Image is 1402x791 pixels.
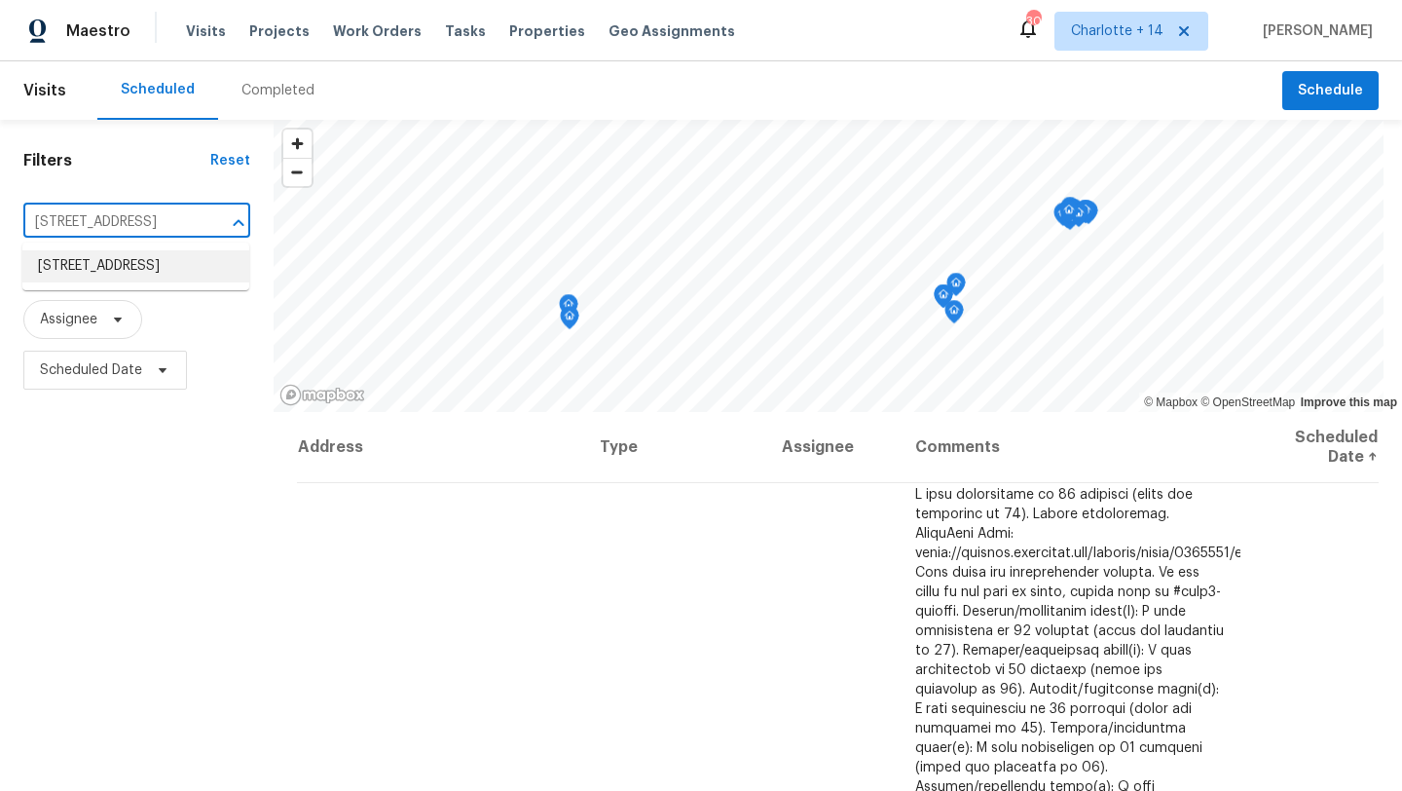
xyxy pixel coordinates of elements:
span: Visits [23,69,66,112]
div: Map marker [1076,200,1095,230]
span: Geo Assignments [609,21,735,41]
a: OpenStreetMap [1200,395,1295,409]
span: Projects [249,21,310,41]
div: Map marker [1060,197,1080,227]
div: Reset [210,151,250,170]
li: [STREET_ADDRESS] [22,250,249,282]
div: Map marker [1069,203,1088,233]
span: Properties [509,21,585,41]
span: [PERSON_NAME] [1255,21,1373,41]
a: Mapbox homepage [279,384,365,406]
span: Zoom out [283,159,312,186]
div: Map marker [1059,200,1079,230]
div: Map marker [559,294,578,324]
th: Assignee [766,412,900,483]
a: Improve this map [1301,395,1397,409]
div: Scheduled [121,80,195,99]
div: Map marker [944,300,964,330]
th: Address [297,412,584,483]
canvas: Map [274,120,1384,412]
button: Zoom out [283,158,312,186]
th: Type [584,412,766,483]
span: Visits [186,21,226,41]
div: Map marker [1053,203,1073,233]
span: Scheduled Date [40,360,142,380]
a: Mapbox [1144,395,1198,409]
span: Assignee [40,310,97,329]
div: Map marker [1079,201,1098,231]
div: Map marker [946,273,966,303]
span: Maestro [66,21,130,41]
div: Completed [241,81,314,100]
div: Map marker [560,306,579,336]
div: Map marker [1064,199,1084,229]
button: Close [225,209,252,237]
div: 300 [1026,12,1040,31]
th: Comments [900,412,1240,483]
div: Map marker [934,284,953,315]
span: Work Orders [333,21,422,41]
h1: Filters [23,151,210,170]
input: Search for an address... [23,207,196,238]
span: Schedule [1298,79,1363,103]
button: Schedule [1282,71,1379,111]
span: Tasks [445,24,486,38]
span: Charlotte + 14 [1071,21,1163,41]
th: Scheduled Date ↑ [1240,412,1379,483]
button: Zoom in [283,130,312,158]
